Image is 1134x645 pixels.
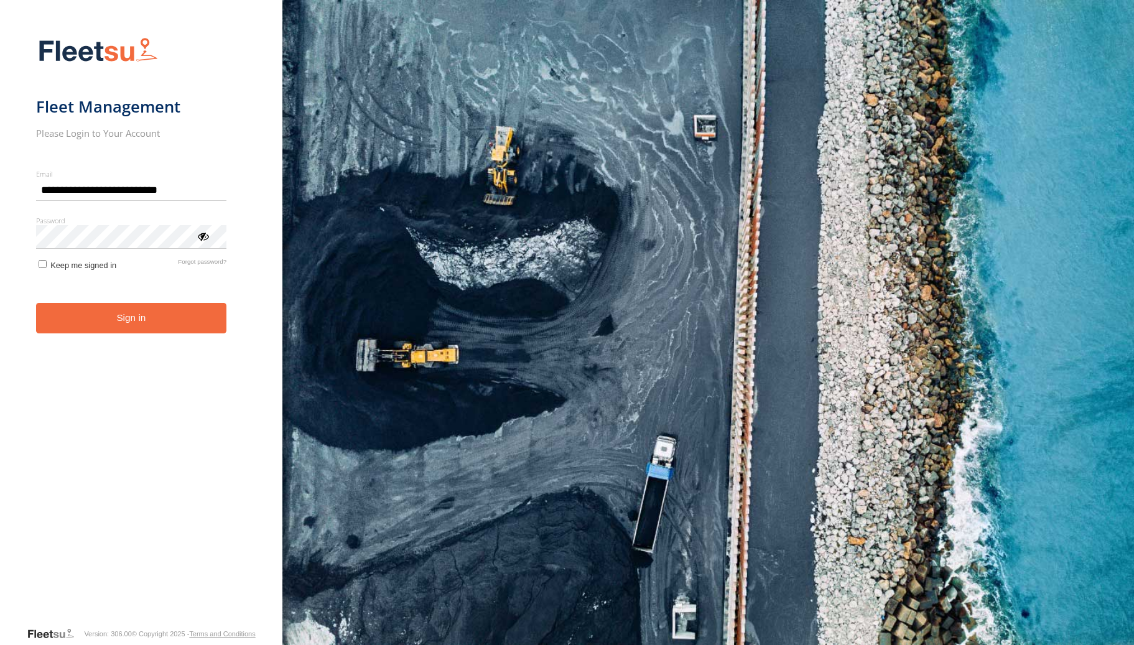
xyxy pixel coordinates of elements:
button: Sign in [36,303,227,333]
h1: Fleet Management [36,96,227,117]
label: Email [36,169,227,179]
div: Version: 306.00 [84,630,131,638]
div: © Copyright 2025 - [132,630,256,638]
h2: Please Login to Your Account [36,127,227,139]
form: main [36,30,247,626]
label: Password [36,216,227,225]
img: Fleetsu [36,35,160,67]
a: Forgot password? [178,258,226,270]
input: Keep me signed in [39,260,47,268]
a: Terms and Conditions [189,630,255,638]
span: Keep me signed in [50,261,116,270]
div: ViewPassword [197,230,209,242]
a: Visit our Website [27,628,84,640]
